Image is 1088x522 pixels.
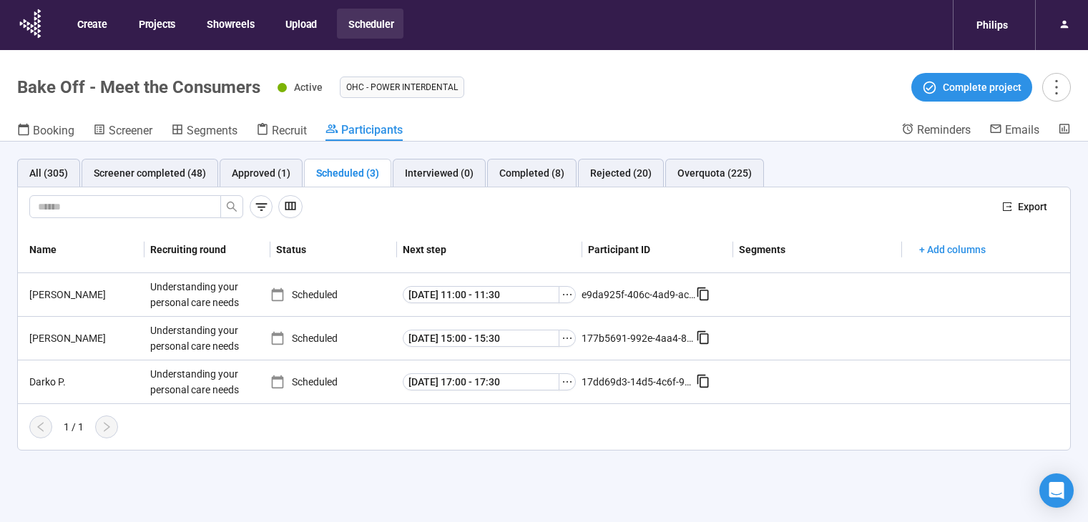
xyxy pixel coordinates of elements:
[901,122,971,139] a: Reminders
[316,165,379,181] div: Scheduled (3)
[919,242,986,257] span: + Add columns
[64,419,84,435] div: 1 / 1
[274,9,327,39] button: Upload
[1039,473,1074,508] div: Open Intercom Messenger
[18,227,144,273] th: Name
[346,80,458,94] span: OHC - Power Interdental
[403,373,560,390] button: [DATE] 17:00 - 17:30
[270,287,397,302] div: Scheduled
[226,201,237,212] span: search
[562,333,573,344] span: ellipsis
[17,77,260,97] h1: Bake Off - Meet the Consumers
[270,227,397,273] th: Status
[1047,77,1066,97] span: more
[408,330,500,346] span: [DATE] 15:00 - 15:30
[590,165,652,181] div: Rejected (20)
[408,287,500,302] span: [DATE] 11:00 - 11:30
[559,373,576,390] button: ellipsis
[397,227,582,273] th: Next step
[144,273,252,316] div: Understanding your personal care needs
[294,82,323,93] span: Active
[677,165,752,181] div: Overquota (225)
[562,376,573,388] span: ellipsis
[101,421,112,433] span: right
[94,165,206,181] div: Screener completed (48)
[220,195,243,218] button: search
[562,289,573,300] span: ellipsis
[187,124,237,137] span: Segments
[989,122,1039,139] a: Emails
[144,227,271,273] th: Recruiting round
[991,195,1059,218] button: exportExport
[408,374,500,390] span: [DATE] 17:00 - 17:30
[95,415,118,438] button: right
[582,374,696,390] div: 17dd69d3-14d5-4c6f-918d-4a56571a27ec
[195,9,264,39] button: Showreels
[29,415,52,438] button: left
[911,73,1032,102] button: Complete project
[559,330,576,347] button: ellipsis
[33,124,74,137] span: Booking
[232,165,290,181] div: Approved (1)
[24,374,144,390] div: Darko P.
[582,330,696,346] div: 177b5691-992e-4aa4-8e56-7717c5c6fba0
[272,124,307,137] span: Recruit
[24,287,144,302] div: [PERSON_NAME]
[1042,73,1071,102] button: more
[341,123,403,137] span: Participants
[270,330,397,346] div: Scheduled
[17,122,74,141] a: Booking
[325,122,403,141] a: Participants
[109,124,152,137] span: Screener
[499,165,564,181] div: Completed (8)
[144,317,252,360] div: Understanding your personal care needs
[171,122,237,141] a: Segments
[582,227,734,273] th: Participant ID
[93,122,152,141] a: Screener
[29,165,68,181] div: All (305)
[24,330,144,346] div: [PERSON_NAME]
[1018,199,1047,215] span: Export
[337,9,403,39] button: Scheduler
[943,79,1021,95] span: Complete project
[35,421,46,433] span: left
[256,122,307,141] a: Recruit
[127,9,185,39] button: Projects
[968,11,1016,39] div: Philips
[403,286,560,303] button: [DATE] 11:00 - 11:30
[66,9,117,39] button: Create
[559,286,576,303] button: ellipsis
[1002,202,1012,212] span: export
[1005,123,1039,137] span: Emails
[405,165,474,181] div: Interviewed (0)
[917,123,971,137] span: Reminders
[733,227,901,273] th: Segments
[144,360,252,403] div: Understanding your personal care needs
[582,287,696,302] div: e9da925f-406c-4ad9-ac0b-e6bcf4fcdfec
[270,374,397,390] div: Scheduled
[403,330,560,347] button: [DATE] 15:00 - 15:30
[908,238,997,261] button: + Add columns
